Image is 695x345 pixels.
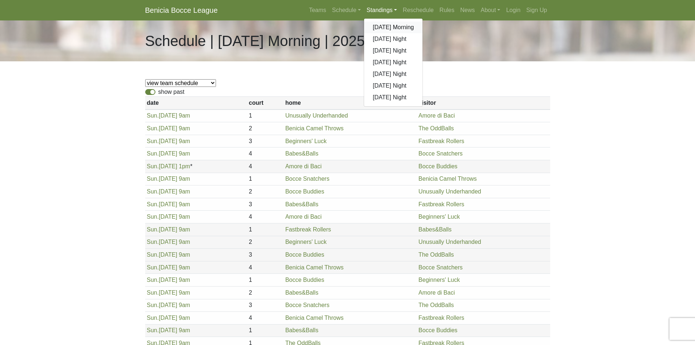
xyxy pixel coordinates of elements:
[418,125,454,131] a: The OddBalls
[247,211,283,223] td: 4
[147,264,190,271] a: Sun.[DATE] 9am
[147,138,159,144] span: Sun.
[400,3,437,18] a: Reschedule
[285,327,318,333] a: Babes&Balls
[147,163,159,169] span: Sun.
[418,252,454,258] a: The OddBalls
[285,201,318,207] a: Babes&Balls
[418,327,457,333] a: Bocce Buddies
[147,327,159,333] span: Sun.
[147,239,190,245] a: Sun.[DATE] 9am
[147,214,159,220] span: Sun.
[417,97,550,110] th: visitor
[147,226,190,233] a: Sun.[DATE] 9am
[524,3,550,18] a: Sign Up
[418,150,463,157] a: Bocce Snatchers
[158,88,185,96] label: show past
[285,290,318,296] a: Babes&Balls
[437,3,457,18] a: Rules
[145,97,247,110] th: date
[285,239,327,245] a: Beginners' Luck
[247,286,283,299] td: 2
[285,315,344,321] a: Benicia Camel Throws
[285,302,329,308] a: Bocce Snatchers
[364,45,423,57] a: [DATE] Night
[247,110,283,122] td: 1
[147,277,159,283] span: Sun.
[247,147,283,160] td: 4
[364,92,423,103] a: [DATE] Night
[247,198,283,211] td: 3
[147,214,190,220] a: Sun.[DATE] 9am
[364,18,423,107] div: Standings
[147,188,190,195] a: Sun.[DATE] 9am
[147,239,159,245] span: Sun.
[247,312,283,325] td: 4
[147,112,159,119] span: Sun.
[247,261,283,274] td: 4
[418,138,464,144] a: Fastbreak Rollers
[147,163,190,169] a: Sun.[DATE] 1pm
[247,274,283,287] td: 1
[364,80,423,92] a: [DATE] Night
[285,112,348,119] a: Unusually Underhanded
[247,97,283,110] th: court
[285,188,324,195] a: Bocce Buddies
[145,32,365,50] h1: Schedule | [DATE] Morning | 2025
[306,3,329,18] a: Teams
[285,264,344,271] a: Benicia Camel Throws
[285,252,324,258] a: Bocce Buddies
[147,150,159,157] span: Sun.
[364,68,423,80] a: [DATE] Night
[418,163,457,169] a: Bocce Buddies
[364,33,423,45] a: [DATE] Night
[285,277,324,283] a: Bocce Buddies
[285,138,327,144] a: Beginners' Luck
[418,112,455,119] a: Amore di Baci
[285,125,344,131] a: Benicia Camel Throws
[329,3,364,18] a: Schedule
[418,239,481,245] a: Unusually Underhanded
[147,226,159,233] span: Sun.
[285,163,322,169] a: Amore di Baci
[147,125,190,131] a: Sun.[DATE] 9am
[418,188,481,195] a: Unusually Underhanded
[247,223,283,236] td: 1
[418,302,454,308] a: The OddBalls
[418,290,455,296] a: Amore di Baci
[147,125,159,131] span: Sun.
[147,315,190,321] a: Sun.[DATE] 9am
[147,302,159,308] span: Sun.
[147,327,190,333] a: Sun.[DATE] 9am
[418,226,452,233] a: Babes&Balls
[147,264,159,271] span: Sun.
[418,315,464,321] a: Fastbreak Rollers
[147,290,159,296] span: Sun.
[364,22,423,33] a: [DATE] Morning
[147,252,159,258] span: Sun.
[418,201,464,207] a: Fastbreak Rollers
[147,290,190,296] a: Sun.[DATE] 9am
[247,135,283,147] td: 3
[147,252,190,258] a: Sun.[DATE] 9am
[247,299,283,312] td: 3
[418,264,463,271] a: Bocce Snatchers
[147,277,190,283] a: Sun.[DATE] 9am
[147,150,190,157] a: Sun.[DATE] 9am
[478,3,503,18] a: About
[247,185,283,198] td: 2
[503,3,523,18] a: Login
[145,3,218,18] a: Benicia Bocce League
[285,150,318,157] a: Babes&Balls
[418,277,460,283] a: Beginners' Luck
[247,324,283,337] td: 1
[147,176,159,182] span: Sun.
[247,249,283,261] td: 3
[285,226,331,233] a: Fastbreak Rollers
[247,160,283,173] td: 4
[147,201,190,207] a: Sun.[DATE] 9am
[147,176,190,182] a: Sun.[DATE] 9am
[285,176,329,182] a: Bocce Snatchers
[247,122,283,135] td: 2
[418,176,477,182] a: Benicia Camel Throws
